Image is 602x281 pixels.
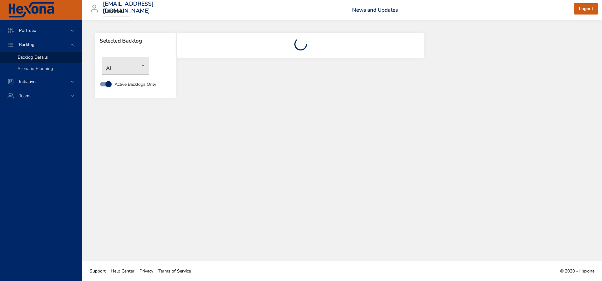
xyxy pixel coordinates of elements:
span: Teams [14,93,37,99]
span: Backlog Details [18,54,48,60]
span: Terms of Service [158,268,191,274]
a: Help Center [108,264,137,278]
h3: [EMAIL_ADDRESS][DOMAIN_NAME] [103,1,154,14]
a: News and Updates [352,6,398,14]
div: AI [102,57,149,74]
span: Selected Backlog [100,38,171,44]
span: Privacy [139,268,153,274]
a: Privacy [137,264,156,278]
span: Portfolio [14,27,41,33]
span: Scenario Planning [18,66,53,72]
span: Active Backlogs Only [115,81,156,88]
span: Initiatives [14,79,43,85]
span: Logout [579,5,593,13]
span: © 2020 - Hexona [560,268,594,274]
div: Raintree [103,6,130,16]
a: Support [87,264,108,278]
button: Logout [574,3,598,15]
span: Support [90,268,106,274]
a: Terms of Service [156,264,193,278]
span: Help Center [111,268,134,274]
span: Backlog [14,42,39,48]
img: Hexona [8,2,55,18]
